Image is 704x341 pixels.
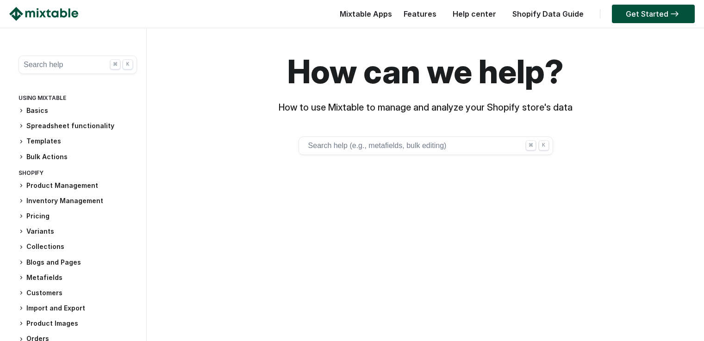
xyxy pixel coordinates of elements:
img: Mixtable logo [9,7,78,21]
div: Shopify [19,167,137,181]
div: ⌘ [110,59,120,69]
h3: Product Management [19,181,137,191]
h3: Basics [19,106,137,116]
h1: How can we help? [151,51,700,93]
h3: Metafields [19,273,137,283]
a: Get Started [612,5,695,23]
button: Search help (e.g., metafields, bulk editing) ⌘ K [299,136,553,155]
h3: How to use Mixtable to manage and analyze your Shopify store's data [151,102,700,113]
div: K [123,59,133,69]
h3: Pricing [19,211,137,221]
div: Mixtable Apps [335,7,392,25]
h3: Bulk Actions [19,152,137,162]
h3: Import and Export [19,304,137,313]
a: Help center [448,9,501,19]
button: Search help ⌘ K [19,56,137,74]
h3: Templates [19,136,137,146]
a: Features [399,9,441,19]
h3: Product Images [19,319,137,329]
h3: Collections [19,242,137,252]
h3: Blogs and Pages [19,258,137,267]
div: ⌘ [526,140,536,150]
h3: Customers [19,288,137,298]
div: Using Mixtable [19,93,137,106]
a: Shopify Data Guide [508,9,588,19]
h3: Variants [19,227,137,236]
div: K [539,140,549,150]
img: arrow-right.svg [668,11,681,17]
h3: Inventory Management [19,196,137,206]
h3: Spreadsheet functionality [19,121,137,131]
